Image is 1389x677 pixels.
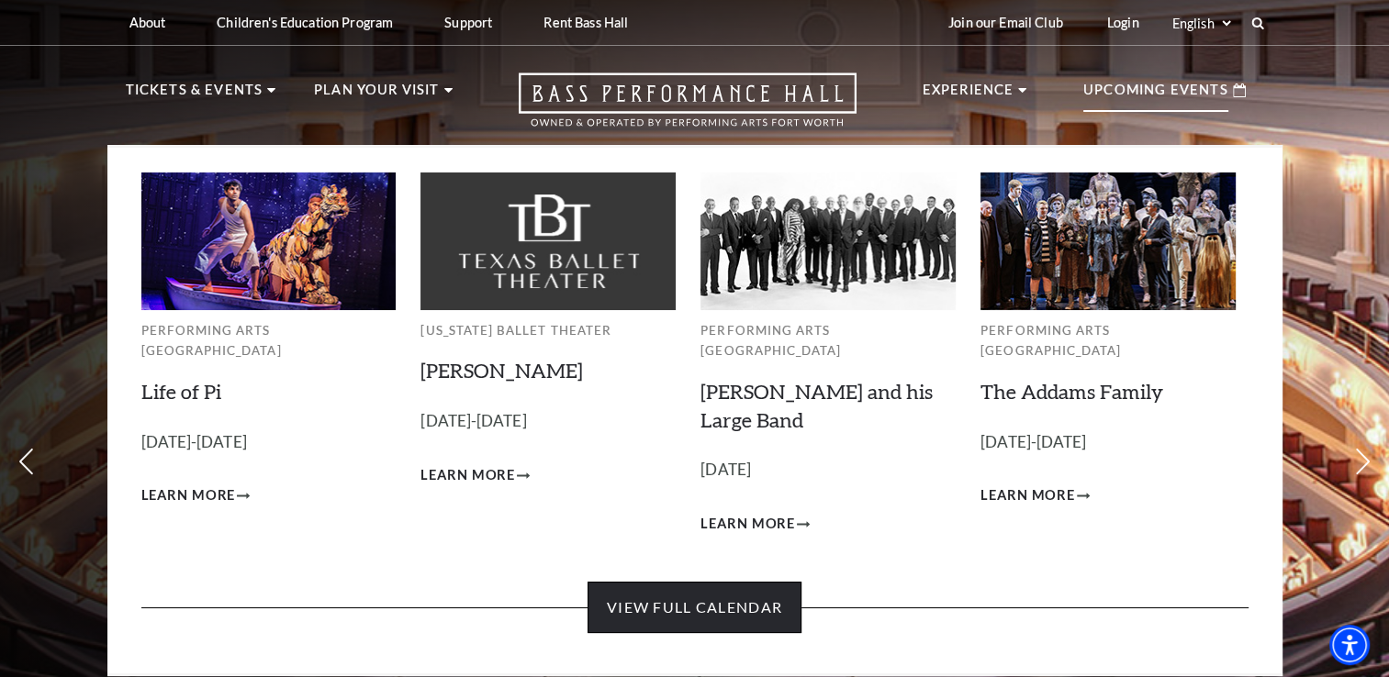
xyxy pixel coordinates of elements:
[141,320,397,361] p: Performing Arts [GEOGRAPHIC_DATA]
[980,484,1090,507] a: Learn More The Addams Family
[980,320,1236,361] p: Performing Arts [GEOGRAPHIC_DATA]
[126,79,263,112] p: Tickets & Events
[420,172,676,309] img: Texas Ballet Theater
[141,172,397,309] img: Performing Arts Fort Worth
[420,408,676,435] p: [DATE]-[DATE]
[700,320,956,361] p: Performing Arts [GEOGRAPHIC_DATA]
[1169,15,1234,32] select: Select:
[543,15,628,30] p: Rent Bass Hall
[1083,79,1228,112] p: Upcoming Events
[980,172,1236,309] img: Performing Arts Fort Worth
[420,320,676,341] p: [US_STATE] Ballet Theater
[700,379,933,432] a: [PERSON_NAME] and his Large Band
[980,484,1075,507] span: Learn More
[700,457,956,483] p: [DATE]
[923,79,1014,112] p: Experience
[980,379,1163,404] a: The Addams Family
[700,172,956,309] img: Performing Arts Fort Worth
[420,464,515,487] span: Learn More
[420,358,583,383] a: [PERSON_NAME]
[444,15,492,30] p: Support
[141,484,236,507] span: Learn More
[217,15,393,30] p: Children's Education Program
[314,79,440,112] p: Plan Your Visit
[420,464,530,487] a: Learn More Peter Pan
[700,513,810,536] a: Learn More Lyle Lovett and his Large Band
[700,513,795,536] span: Learn More
[141,379,221,404] a: Life of Pi
[588,582,801,633] a: View Full Calendar
[980,429,1236,456] p: [DATE]-[DATE]
[141,484,251,507] a: Learn More Life of Pi
[141,429,397,456] p: [DATE]-[DATE]
[129,15,166,30] p: About
[1329,625,1370,665] div: Accessibility Menu
[453,72,923,145] a: Open this option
